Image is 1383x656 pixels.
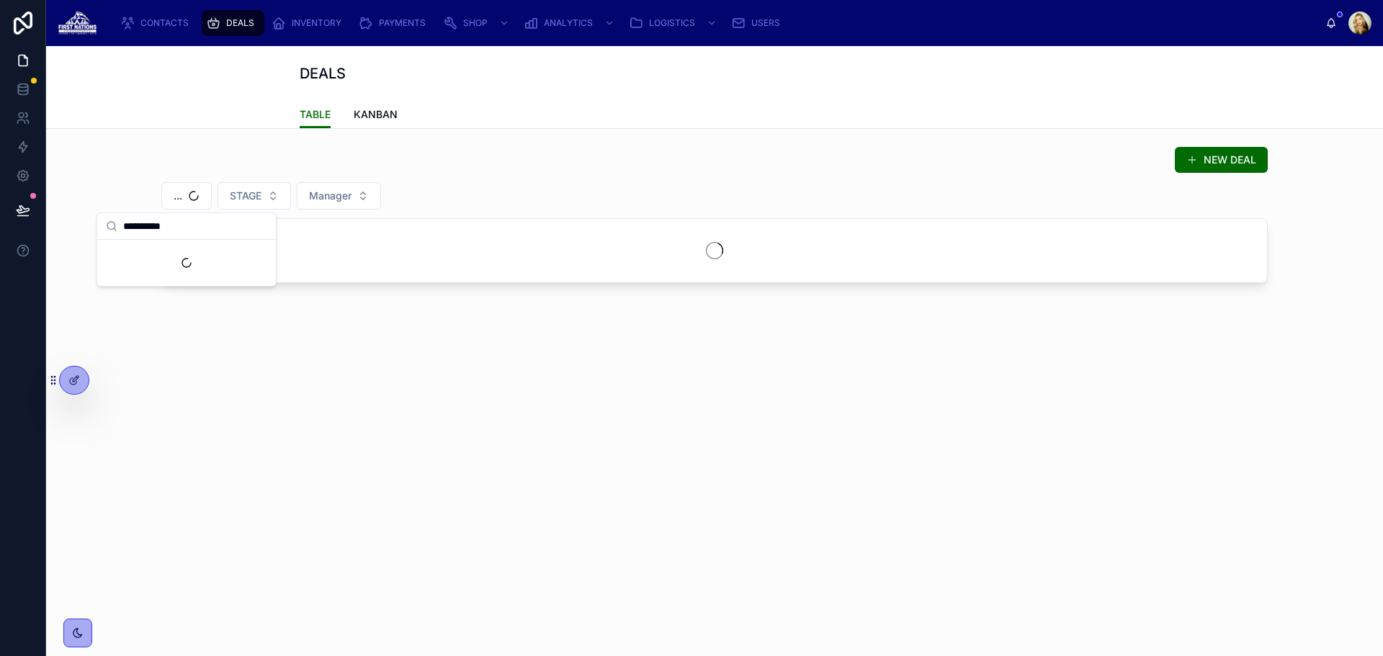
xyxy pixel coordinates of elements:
span: TABLE [300,107,331,122]
button: Select Button [297,182,381,210]
a: CONTACTS [116,10,199,36]
span: ... [174,189,182,203]
a: PAYMENTS [354,10,436,36]
span: USERS [751,17,780,29]
a: DEALS [202,10,264,36]
span: ANALYTICS [544,17,593,29]
a: USERS [727,10,790,36]
img: App logo [58,12,97,35]
span: LOGISTICS [649,17,695,29]
a: KANBAN [354,102,398,130]
a: TABLE [300,102,331,129]
span: Manager [309,189,352,203]
button: NEW DEAL [1175,147,1268,173]
button: Select Button [161,182,212,210]
div: scrollable content [109,7,1325,39]
span: CONTACTS [140,17,189,29]
a: LOGISTICS [625,10,724,36]
button: Select Button [218,182,291,210]
h1: DEALS [300,63,346,84]
span: SHOP [463,17,488,29]
a: INVENTORY [267,10,352,36]
span: DEALS [226,17,254,29]
div: Suggestions [97,240,276,286]
span: STAGE [230,189,261,203]
span: KANBAN [354,107,398,122]
a: ANALYTICS [519,10,622,36]
a: SHOP [439,10,516,36]
span: INVENTORY [292,17,341,29]
span: PAYMENTS [379,17,426,29]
